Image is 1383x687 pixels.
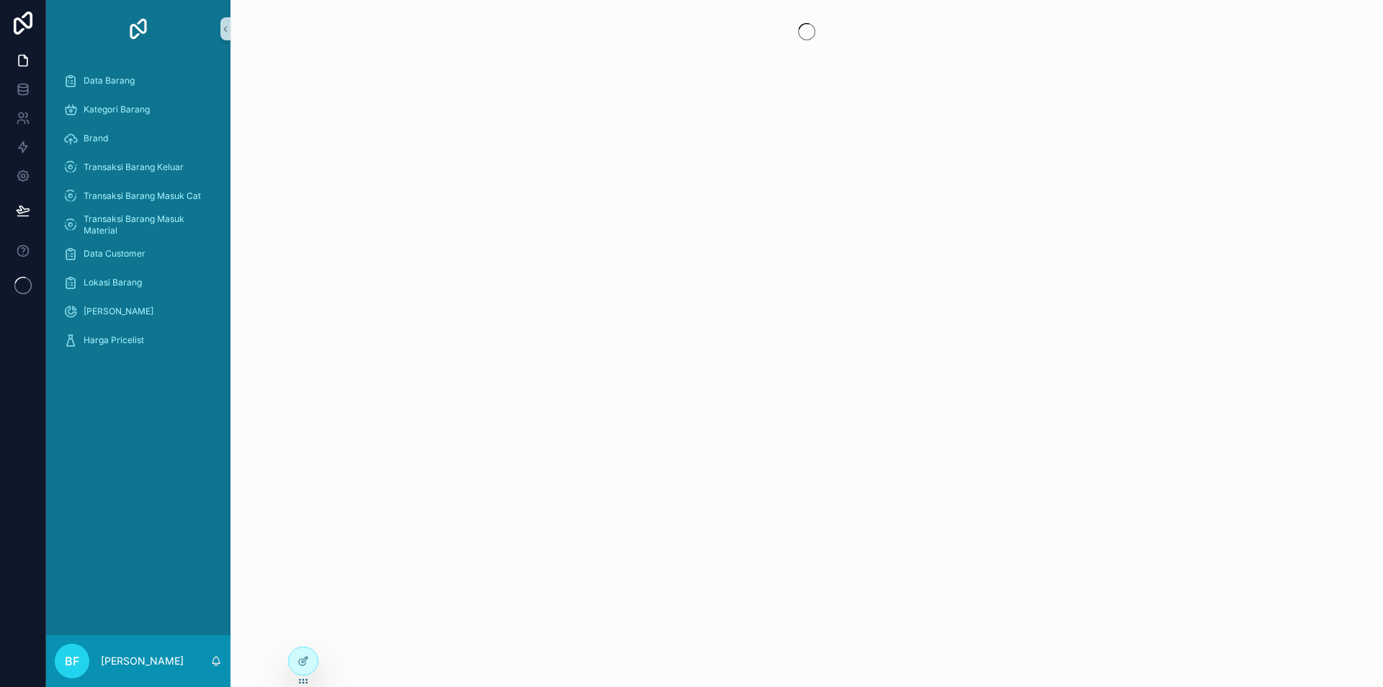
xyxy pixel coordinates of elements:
span: Transaksi Barang Masuk Cat [84,190,201,202]
a: Lokasi Barang [55,270,222,296]
a: [PERSON_NAME] [55,298,222,324]
a: Kategori Barang [55,97,222,123]
img: App logo [127,17,150,40]
span: Brand [84,133,108,144]
p: [PERSON_NAME] [101,654,184,668]
a: Transaksi Barang Keluar [55,154,222,180]
span: Transaksi Barang Keluar [84,161,184,173]
span: Kategori Barang [84,104,150,115]
span: [PERSON_NAME] [84,306,153,317]
a: Data Customer [55,241,222,267]
span: Lokasi Barang [84,277,142,288]
div: scrollable content [46,58,230,372]
span: Data Barang [84,75,135,87]
span: Harga Pricelist [84,334,144,346]
a: Data Barang [55,68,222,94]
span: Data Customer [84,248,146,260]
a: Harga Pricelist [55,327,222,353]
a: Transaksi Barang Masuk Material [55,212,222,238]
a: Brand [55,125,222,151]
a: Transaksi Barang Masuk Cat [55,183,222,209]
span: Transaksi Barang Masuk Material [84,213,207,236]
span: BF [65,652,79,670]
